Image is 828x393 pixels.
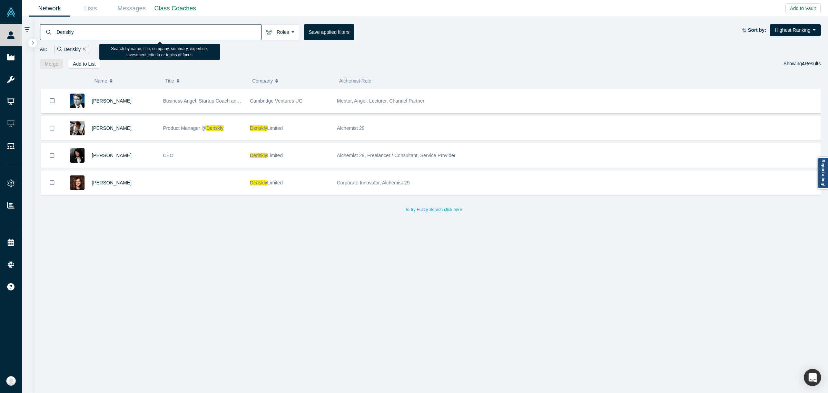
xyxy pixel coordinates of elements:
[339,78,371,84] span: Alchemist Role
[165,74,174,88] span: Title
[267,153,283,158] span: Limited
[250,125,267,131] span: Deriskly
[337,98,425,104] span: Mentor, Angel, Lecturer, Channel Partner
[70,121,85,135] img: Konrad Kollnig's Profile Image
[29,0,70,17] a: Network
[41,89,63,113] button: Bookmark
[70,94,85,108] img: Martin Giese's Profile Image
[152,0,198,17] a: Class Coaches
[252,74,332,88] button: Company
[337,125,365,131] span: Alchemist 29
[261,24,299,40] button: Roles
[54,45,89,54] div: Deriskly
[337,153,456,158] span: Alchemist 29, Freelancer / Consultant, Service Provider
[56,24,261,40] input: Search by name, title, company, summary, expertise, investment criteria or topics of focus
[206,125,224,131] span: Deriskly
[400,205,467,214] button: To try Fuzzy Search click here
[81,46,86,54] button: Remove Filter
[304,24,354,40] button: Save applied filters
[41,171,63,195] button: Bookmark
[94,74,107,88] span: Name
[92,180,131,185] a: [PERSON_NAME]
[92,125,131,131] a: [PERSON_NAME]
[40,59,63,69] button: Merge
[94,74,158,88] button: Name
[783,59,821,69] div: Showing
[250,153,267,158] span: Deriskly
[70,148,85,163] img: Mimi Zou's Profile Image
[337,180,410,185] span: Corporate Innovator, Alchemist 29
[111,0,152,17] a: Messages
[250,180,267,185] span: Deriskly
[6,7,16,17] img: Alchemist Vault Logo
[40,46,47,53] span: All:
[785,3,821,13] button: Add to Vault
[252,74,273,88] span: Company
[70,0,111,17] a: Lists
[92,153,131,158] a: [PERSON_NAME]
[163,153,174,158] span: CEO
[250,98,303,104] span: Cambridge Ventures UG
[6,376,16,386] img: Kristine Ortaliz's Account
[267,125,283,131] span: Limited
[802,61,805,66] strong: 4
[818,157,828,189] a: Report a bug!
[163,98,280,104] span: Business Angel, Startup Coach and best-selling author
[165,74,245,88] button: Title
[267,180,283,185] span: Limited
[70,175,85,190] img: Tatiana Botskina's Profile Image
[163,125,207,131] span: Product Manager @
[748,27,766,33] strong: Sort by:
[92,98,131,104] a: [PERSON_NAME]
[802,61,821,66] span: Results
[68,59,100,69] button: Add to List
[41,144,63,167] button: Bookmark
[770,24,821,36] button: Highest Ranking
[41,116,63,140] button: Bookmark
